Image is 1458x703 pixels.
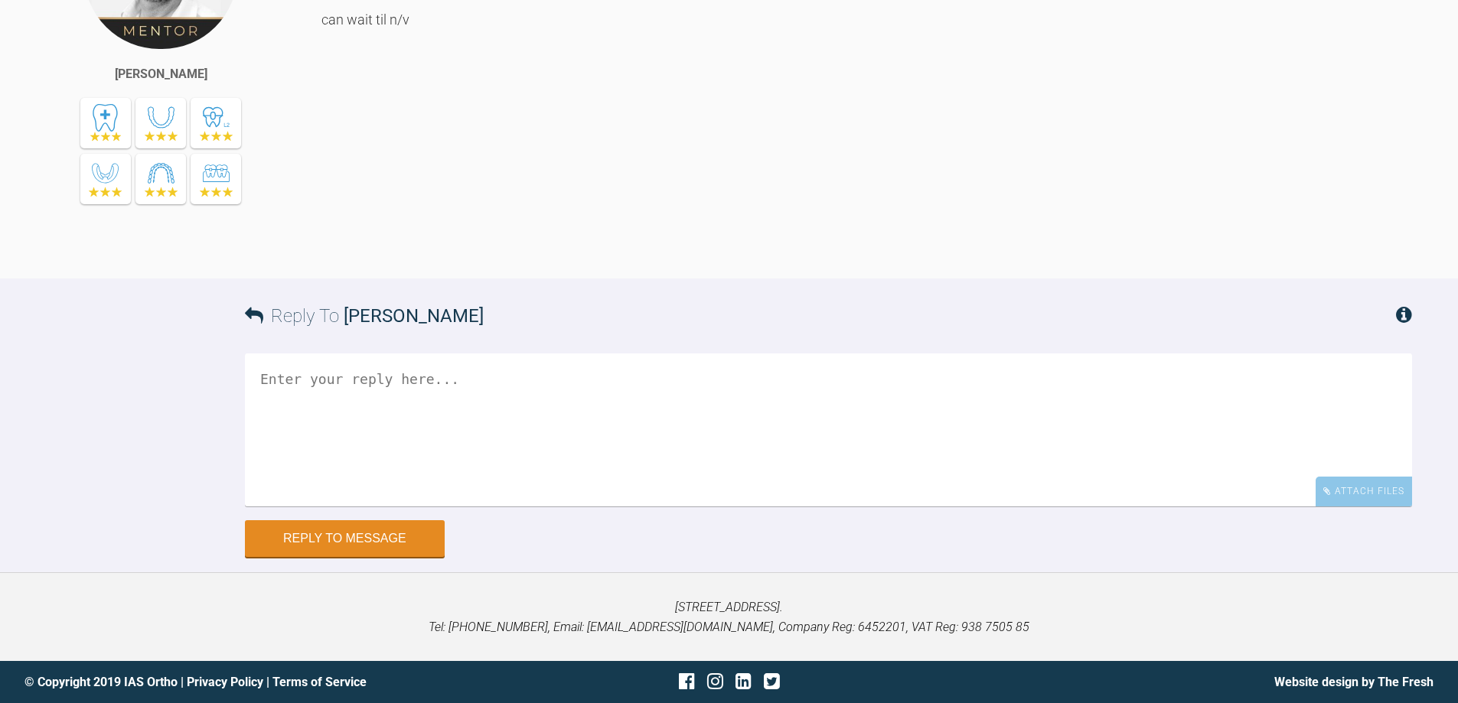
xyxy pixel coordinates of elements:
p: [STREET_ADDRESS]. Tel: [PHONE_NUMBER], Email: [EMAIL_ADDRESS][DOMAIN_NAME], Company Reg: 6452201,... [24,597,1434,636]
a: Privacy Policy [187,675,263,689]
button: Reply to Message [245,520,445,557]
a: Terms of Service [272,675,367,689]
div: [PERSON_NAME] [115,64,207,84]
h3: Reply To [245,301,484,330]
a: Website design by The Fresh [1274,675,1434,689]
div: © Copyright 2019 IAS Ortho | | [24,672,494,692]
span: [PERSON_NAME] [344,305,484,327]
div: Attach Files [1316,477,1412,506]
